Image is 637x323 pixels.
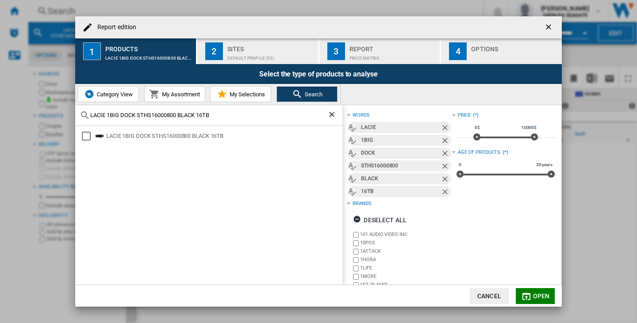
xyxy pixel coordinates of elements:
[197,38,319,64] button: 2 Sites Default profile (52)
[78,86,139,102] button: Category View
[105,42,192,51] div: Products
[349,42,437,51] div: Report
[541,19,558,36] button: getI18NText('BUTTONS.CLOSE_DIALOG')
[360,256,452,263] label: 1HORA
[544,23,555,33] ng-md-icon: getI18NText('BUTTONS.CLOSE_DIALOG')
[470,288,509,304] button: Cancel
[353,112,370,119] div: words
[144,86,205,102] button: My Assortment
[449,42,467,60] div: 4
[353,282,359,288] input: brand.name
[353,212,407,228] div: Deselect all
[361,135,440,146] div: 1BIG
[319,38,441,64] button: 3 Report Price Matrix
[361,148,440,159] div: DOCK
[533,293,550,300] span: Open
[441,187,451,198] ng-md-icon: Remove
[327,42,345,60] div: 3
[441,38,562,64] button: 4 Options
[520,124,538,131] span: 10000$
[473,124,481,131] span: 0$
[90,112,327,118] input: Search Reference
[75,64,562,84] div: Select the type of products to analyse
[160,91,200,98] span: My Assortment
[360,281,452,288] label: 1ST PLAYER
[353,249,359,255] input: brand.name
[353,240,359,246] input: brand.name
[360,248,452,255] label: 1ATTACK
[227,51,315,61] div: Default profile (52)
[360,239,452,246] label: 10POS
[361,160,440,171] div: STHS16000800
[83,42,101,60] div: 1
[353,257,359,263] input: brand.name
[227,91,265,98] span: My Selections
[82,132,95,141] md-checkbox: Select
[360,273,452,280] label: 1MORE
[457,161,463,168] span: 0
[441,136,451,147] ng-md-icon: Remove
[360,265,452,271] label: 1LIFE
[353,274,359,280] input: brand.name
[210,86,271,102] button: My Selections
[353,266,359,271] input: brand.name
[105,51,192,61] div: LACIE 1BIG DOCK STHS16000800 BLACK 16TB
[303,91,322,98] span: Search
[458,112,471,119] div: Price
[93,23,136,32] h4: Report edition
[95,132,104,141] img: 3193905-a.jpg
[349,51,437,61] div: Price Matrix
[361,173,440,184] div: BLACK
[276,86,338,102] button: Search
[441,175,451,185] ng-md-icon: Remove
[353,232,359,238] input: brand.name
[471,42,558,51] div: Options
[441,123,451,134] ng-md-icon: Remove
[353,200,371,207] div: Brands
[360,231,452,238] label: 101 AUDIO VIDEO INC
[361,122,440,133] div: LACIE
[95,91,133,98] span: Category View
[327,110,338,121] ng-md-icon: Clear search
[441,162,451,172] ng-md-icon: Remove
[75,38,197,64] button: 1 Products LACIE 1BIG DOCK STHS16000800 BLACK 16TB
[106,132,341,141] div: LACIE 1BIG DOCK STHS16000800 BLACK 16TB
[458,149,501,156] div: Age of products
[361,186,440,197] div: 16TB
[516,288,555,304] button: Open
[205,42,223,60] div: 2
[84,89,95,99] img: wiser-icon-blue.png
[441,149,451,160] ng-md-icon: Remove
[227,42,315,51] div: Sites
[535,161,554,168] span: 30 years
[350,212,409,228] button: Deselect all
